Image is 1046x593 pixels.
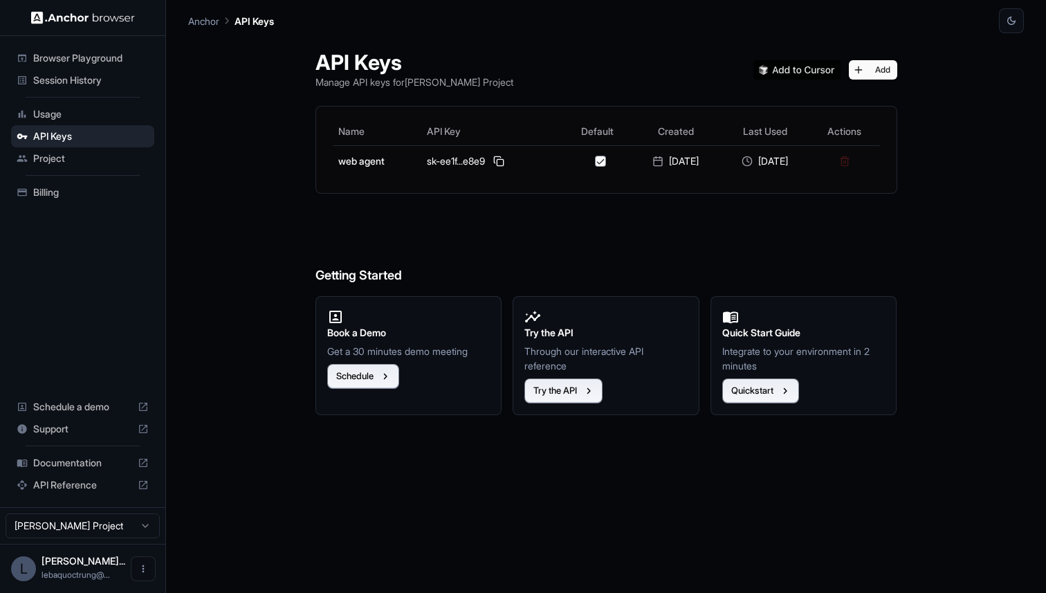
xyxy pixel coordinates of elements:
[11,103,154,125] div: Usage
[11,125,154,147] div: API Keys
[11,418,154,440] div: Support
[849,60,897,80] button: Add
[33,185,149,199] span: Billing
[11,452,154,474] div: Documentation
[33,456,132,470] span: Documentation
[327,325,490,340] h2: Book a Demo
[33,400,132,414] span: Schedule a demo
[131,556,156,581] button: Open menu
[753,60,841,80] img: Add anchorbrowser MCP server to Cursor
[42,555,125,567] span: Lê Bá Quốc Trung
[315,210,897,286] h6: Getting Started
[188,13,274,28] nav: breadcrumb
[235,14,274,28] p: API Keys
[564,118,632,145] th: Default
[11,181,154,203] div: Billing
[636,154,715,168] div: [DATE]
[11,396,154,418] div: Schedule a demo
[11,147,154,170] div: Project
[631,118,720,145] th: Created
[490,153,507,170] button: Copy API key
[327,364,399,389] button: Schedule
[809,118,879,145] th: Actions
[722,378,799,403] button: Quickstart
[722,325,886,340] h2: Quick Start Guide
[33,422,132,436] span: Support
[33,73,149,87] span: Session History
[11,47,154,69] div: Browser Playground
[11,69,154,91] div: Session History
[33,152,149,165] span: Project
[427,153,558,170] div: sk-ee1f...e8e9
[315,75,513,89] p: Manage API keys for [PERSON_NAME] Project
[33,478,132,492] span: API Reference
[524,344,688,373] p: Through our interactive API reference
[524,325,688,340] h2: Try the API
[722,344,886,373] p: Integrate to your environment in 2 minutes
[421,118,563,145] th: API Key
[315,50,513,75] h1: API Keys
[327,344,490,358] p: Get a 30 minutes demo meeting
[31,11,135,24] img: Anchor Logo
[524,378,603,403] button: Try the API
[720,118,809,145] th: Last Used
[11,474,154,496] div: API Reference
[33,51,149,65] span: Browser Playground
[33,129,149,143] span: API Keys
[188,14,219,28] p: Anchor
[333,145,422,176] td: web agent
[42,569,110,580] span: lebaquoctrung@gmail.com
[333,118,422,145] th: Name
[33,107,149,121] span: Usage
[11,556,36,581] div: L
[726,154,804,168] div: [DATE]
